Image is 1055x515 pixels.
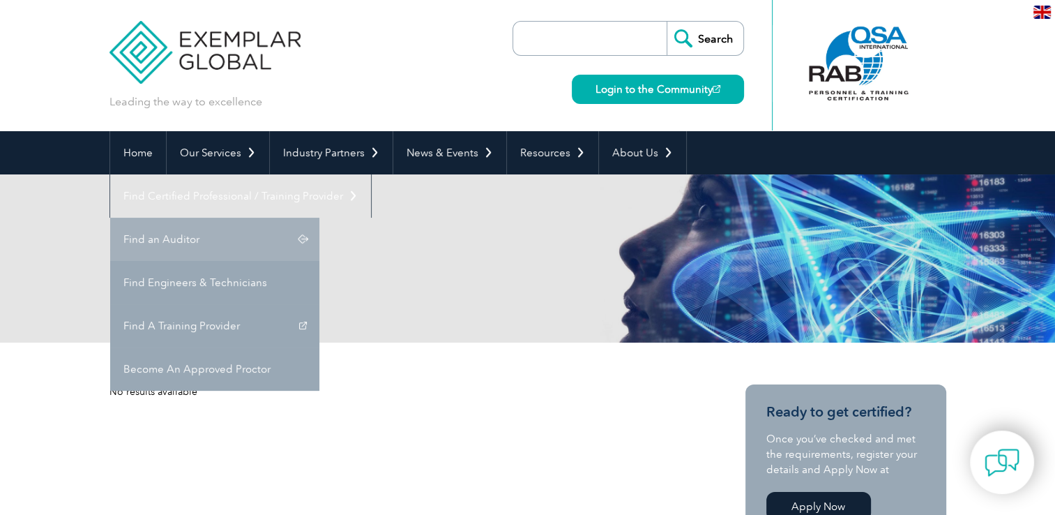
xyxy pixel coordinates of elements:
[110,174,371,218] a: Find Certified Professional / Training Provider
[1033,6,1051,19] img: en
[110,304,319,348] a: Find A Training Provider
[110,218,319,261] a: Find an Auditor
[109,230,645,257] h1: Search
[270,131,393,174] a: Industry Partners
[985,445,1019,480] img: contact-chat.png
[766,403,925,421] h3: Ready to get certified?
[109,271,528,287] p: Results for: [PERSON_NAME]
[599,131,686,174] a: About Us
[110,131,166,174] a: Home
[713,85,720,93] img: open_square.png
[109,94,262,110] p: Leading the way to excellence
[109,385,695,399] div: No results available
[393,131,506,174] a: News & Events
[766,431,925,477] p: Once you’ve checked and met the requirements, register your details and Apply Now at
[167,131,269,174] a: Our Services
[667,22,743,55] input: Search
[572,75,744,104] a: Login to the Community
[110,261,319,304] a: Find Engineers & Technicians
[507,131,598,174] a: Resources
[110,348,319,391] a: Become An Approved Proctor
